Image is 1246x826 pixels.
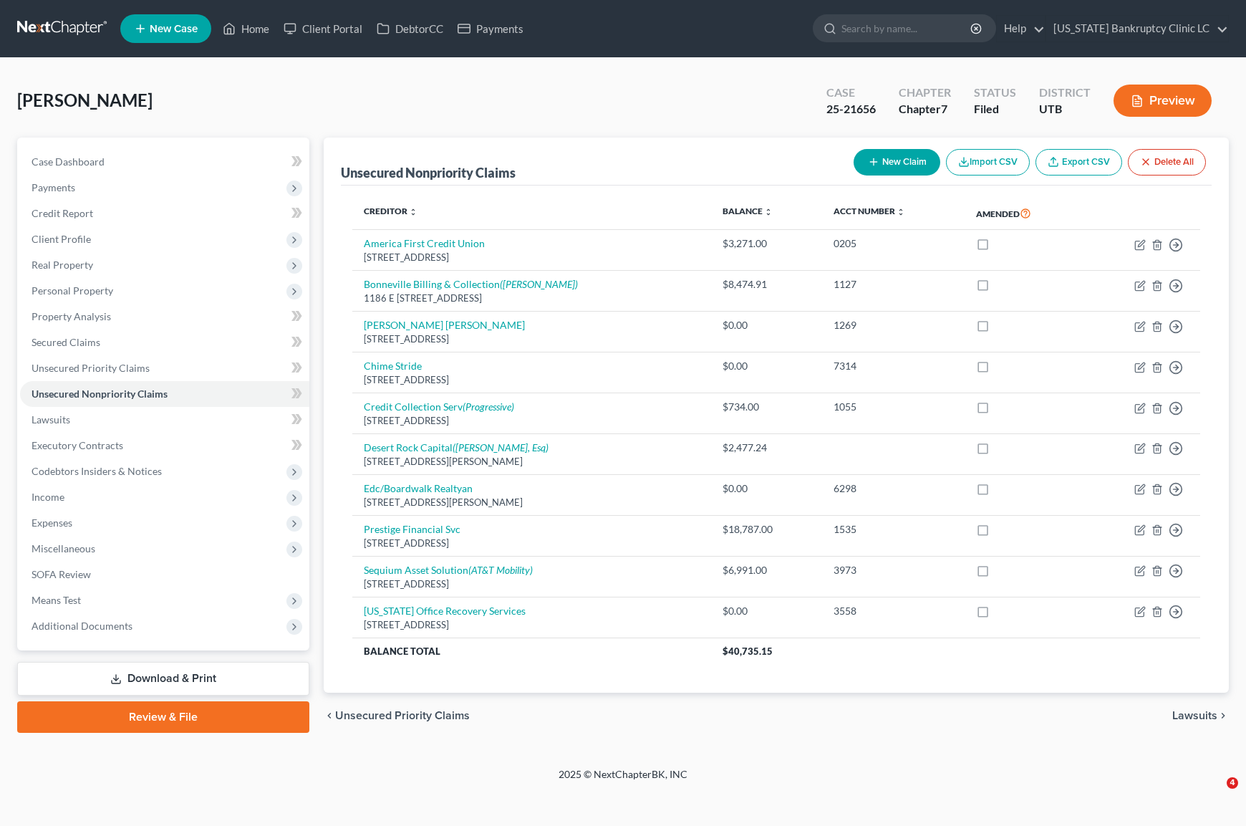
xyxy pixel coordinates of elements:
[370,16,450,42] a: DebtorCC
[834,277,954,292] div: 1127
[834,206,905,216] a: Acct Number unfold_more
[1039,101,1091,117] div: UTB
[32,568,91,580] span: SOFA Review
[364,618,700,632] div: [STREET_ADDRESS]
[409,208,417,216] i: unfold_more
[32,542,95,554] span: Miscellaneous
[854,149,940,176] button: New Claim
[364,400,514,413] a: Credit Collection Serv(Progressive)
[20,201,309,226] a: Credit Report
[723,441,810,455] div: $2,477.24
[834,563,954,577] div: 3973
[364,251,700,264] div: [STREET_ADDRESS]
[997,16,1045,42] a: Help
[20,149,309,175] a: Case Dashboard
[364,414,700,428] div: [STREET_ADDRESS]
[826,101,876,117] div: 25-21656
[32,594,81,606] span: Means Test
[1039,85,1091,101] div: District
[364,564,533,576] a: Sequium Asset Solution(AT&T Mobility)
[723,563,810,577] div: $6,991.00
[723,400,810,414] div: $734.00
[20,381,309,407] a: Unsecured Nonpriority Claims
[965,197,1083,230] th: Amended
[834,522,954,537] div: 1535
[17,662,309,696] a: Download & Print
[463,400,514,413] i: (Progressive)
[834,400,954,414] div: 1055
[216,16,276,42] a: Home
[32,465,162,477] span: Codebtors Insiders & Notices
[453,441,549,453] i: ([PERSON_NAME], Esq)
[899,101,951,117] div: Chapter
[723,277,810,292] div: $8,474.91
[32,413,70,426] span: Lawsuits
[32,181,75,193] span: Payments
[364,206,417,216] a: Creditor unfold_more
[32,517,72,529] span: Expenses
[834,318,954,332] div: 1269
[1227,777,1238,789] span: 4
[1128,149,1206,176] button: Delete All
[20,562,309,587] a: SOFA Review
[723,318,810,332] div: $0.00
[364,537,700,550] div: [STREET_ADDRESS]
[32,336,100,348] span: Secured Claims
[324,710,335,721] i: chevron_left
[826,85,876,101] div: Case
[364,237,485,249] a: America First Credit Union
[364,441,549,453] a: Desert Rock Capital([PERSON_NAME], Esq)
[150,24,198,34] span: New Case
[324,710,470,721] button: chevron_left Unsecured Priority Claims
[20,304,309,330] a: Property Analysis
[364,292,700,305] div: 1186 E [STREET_ADDRESS]
[17,701,309,733] a: Review & File
[500,278,578,290] i: ([PERSON_NAME])
[32,388,168,400] span: Unsecured Nonpriority Claims
[20,407,309,433] a: Lawsuits
[364,319,525,331] a: [PERSON_NAME] [PERSON_NAME]
[468,564,533,576] i: (AT&T Mobility)
[723,236,810,251] div: $3,271.00
[897,208,905,216] i: unfold_more
[364,496,700,509] div: [STREET_ADDRESS][PERSON_NAME]
[1114,85,1212,117] button: Preview
[352,638,711,664] th: Balance Total
[1217,710,1229,721] i: chevron_right
[364,373,700,387] div: [STREET_ADDRESS]
[215,767,1031,793] div: 2025 © NextChapterBK, INC
[723,604,810,618] div: $0.00
[723,206,773,216] a: Balance unfold_more
[834,359,954,373] div: 7314
[364,482,473,494] a: Edc/Boardwalk Realtyan
[841,15,972,42] input: Search by name...
[32,259,93,271] span: Real Property
[974,101,1016,117] div: Filed
[276,16,370,42] a: Client Portal
[450,16,531,42] a: Payments
[341,164,516,181] div: Unsecured Nonpriority Claims
[899,85,951,101] div: Chapter
[32,310,111,322] span: Property Analysis
[364,605,526,617] a: [US_STATE] Office Recovery Services
[834,481,954,496] div: 6298
[20,433,309,458] a: Executory Contracts
[17,90,153,110] span: [PERSON_NAME]
[20,330,309,355] a: Secured Claims
[941,102,947,115] span: 7
[32,620,132,632] span: Additional Documents
[335,710,470,721] span: Unsecured Priority Claims
[32,233,91,245] span: Client Profile
[32,284,113,297] span: Personal Property
[364,360,422,372] a: Chime Stride
[364,523,460,535] a: Prestige Financial Svc
[764,208,773,216] i: unfold_more
[32,439,123,451] span: Executory Contracts
[723,481,810,496] div: $0.00
[32,362,150,374] span: Unsecured Priority Claims
[1035,149,1122,176] a: Export CSV
[32,491,64,503] span: Income
[723,522,810,537] div: $18,787.00
[20,355,309,381] a: Unsecured Priority Claims
[1046,16,1228,42] a: [US_STATE] Bankruptcy Clinic LC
